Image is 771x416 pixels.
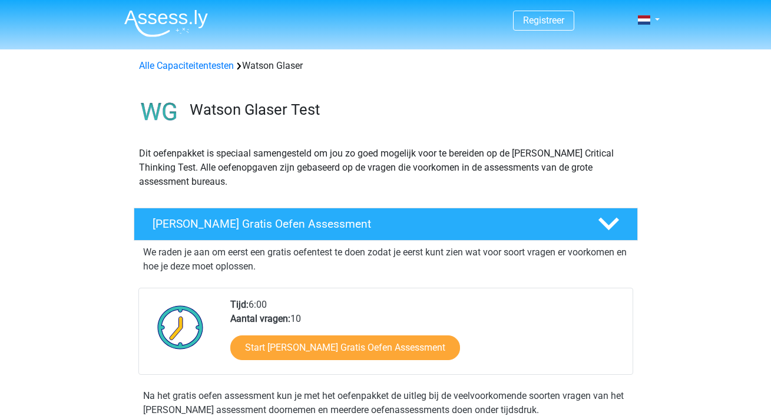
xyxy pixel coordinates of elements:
a: Start [PERSON_NAME] Gratis Oefen Assessment [230,335,460,360]
b: Tijd: [230,299,249,310]
img: Klok [151,298,210,357]
p: Dit oefenpakket is speciaal samengesteld om jou zo goed mogelijk voor te bereiden op de [PERSON_N... [139,147,633,189]
h4: [PERSON_NAME] Gratis Oefen Assessment [153,217,579,231]
p: We raden je aan om eerst een gratis oefentest te doen zodat je eerst kunt zien wat voor soort vra... [143,245,628,274]
h3: Watson Glaser Test [190,101,628,119]
img: Assessly [124,9,208,37]
div: Watson Glaser [134,59,637,73]
img: watson glaser [134,87,184,137]
a: Registreer [523,15,564,26]
a: [PERSON_NAME] Gratis Oefen Assessment [129,208,643,241]
b: Aantal vragen: [230,313,290,324]
a: Alle Capaciteitentesten [139,60,234,71]
div: 6:00 10 [221,298,632,374]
